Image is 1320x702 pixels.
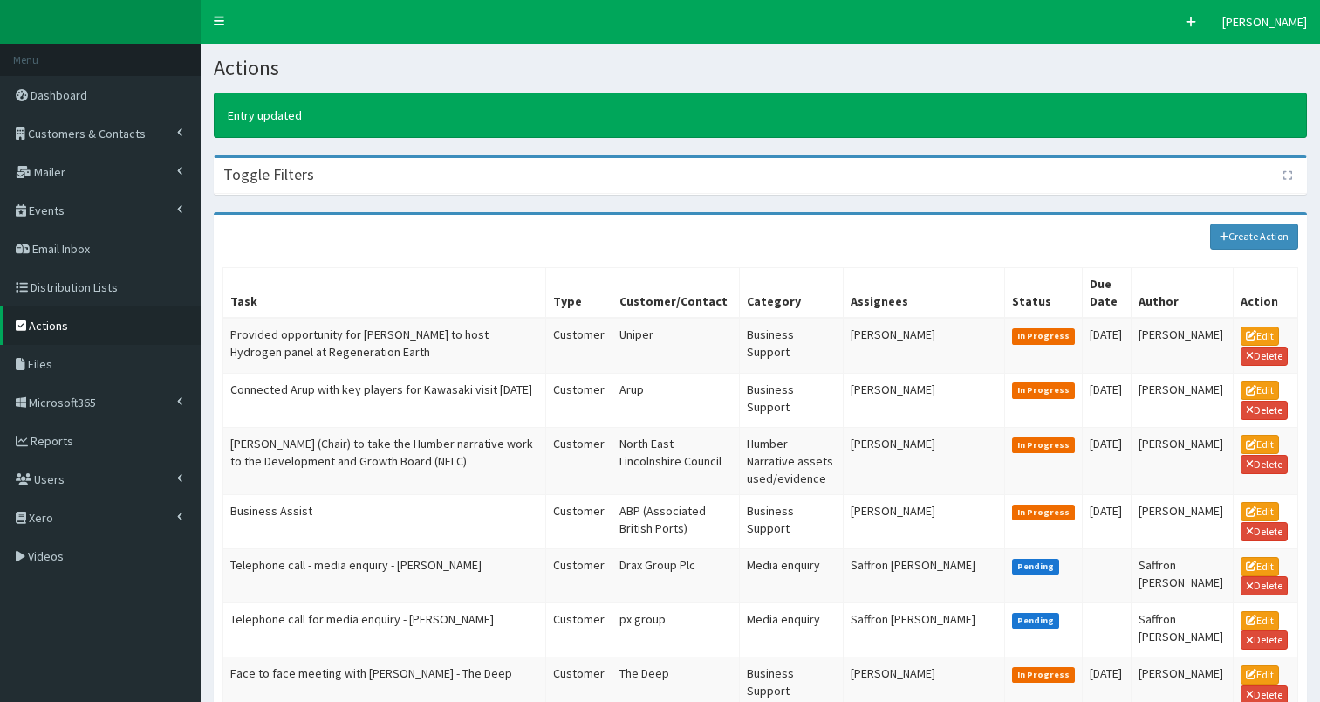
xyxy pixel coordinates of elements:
span: Email Inbox [32,241,90,257]
span: [PERSON_NAME] [1222,14,1307,30]
a: Create Action [1210,224,1299,250]
td: [PERSON_NAME] [843,318,1004,373]
td: [DATE] [1083,373,1132,427]
td: [PERSON_NAME] [1131,373,1233,427]
td: [PERSON_NAME] [843,427,1004,494]
td: [DATE] [1083,427,1132,494]
td: Customer [545,373,612,427]
span: Reports [31,433,73,449]
td: Media enquiry [740,603,843,657]
td: [DATE] [1083,494,1132,548]
td: Saffron [PERSON_NAME] [843,603,1004,657]
th: Action [1233,268,1297,319]
th: Type [545,268,612,319]
span: Xero [29,510,53,526]
a: Delete [1241,347,1288,366]
a: Delete [1241,401,1288,420]
th: Author [1131,268,1233,319]
span: Distribution Lists [31,279,118,295]
span: Files [28,356,52,372]
th: Due Date [1083,268,1132,319]
a: Edit [1241,665,1279,685]
td: Customer [545,603,612,657]
th: Task [223,268,546,319]
td: Saffron [PERSON_NAME] [1131,548,1233,602]
span: Customers & Contacts [28,126,146,141]
span: Microsoft365 [29,395,96,410]
td: ABP (Associated British Ports) [612,494,740,548]
span: Dashboard [31,87,87,103]
a: Edit [1241,502,1279,521]
td: Connected Arup with key players for Kawasaki visit [DATE] [223,373,546,427]
td: Customer [545,427,612,494]
td: Customer [545,318,612,373]
span: In Progress [1012,437,1076,453]
span: In Progress [1012,382,1076,398]
td: Humber Narrative assets used/evidence [740,427,843,494]
td: Business Support [740,494,843,548]
td: Business Support [740,373,843,427]
span: Events [29,203,65,218]
span: In Progress [1012,328,1076,344]
td: Business Support [740,318,843,373]
a: Edit [1241,435,1279,454]
a: Edit [1241,381,1279,400]
td: [DATE] [1083,318,1132,373]
td: px group [612,603,740,657]
td: Saffron [PERSON_NAME] [1131,603,1233,657]
td: Saffron [PERSON_NAME] [843,548,1004,602]
a: Delete [1241,576,1288,595]
span: Pending [1012,559,1060,575]
a: Edit [1241,611,1279,630]
div: Entry updated [214,93,1307,138]
td: Uniper [612,318,740,373]
h1: Actions [214,57,1307,79]
td: Arup [612,373,740,427]
th: Assignees [843,268,1004,319]
td: [PERSON_NAME] [843,494,1004,548]
td: Telephone call - media enquiry - [PERSON_NAME] [223,548,546,602]
span: Pending [1012,613,1060,629]
span: In Progress [1012,667,1076,683]
span: Mailer [34,164,65,180]
td: Customer [545,548,612,602]
th: Status [1004,268,1083,319]
td: Telephone call for media enquiry - [PERSON_NAME] [223,603,546,657]
td: [PERSON_NAME] [1131,318,1233,373]
td: [PERSON_NAME] [843,373,1004,427]
td: Drax Group Plc [612,548,740,602]
a: Delete [1241,630,1288,650]
span: Users [34,471,65,487]
a: Delete [1241,455,1288,474]
td: [PERSON_NAME] (Chair) to take the Humber narrative work to the Development and Growth Board (NELC) [223,427,546,494]
a: Edit [1241,327,1279,346]
span: Actions [29,318,68,334]
a: Edit [1241,557,1279,576]
th: Category [740,268,843,319]
td: North East Lincolnshire Council [612,427,740,494]
td: [PERSON_NAME] [1131,494,1233,548]
a: Delete [1241,522,1288,541]
td: Business Assist [223,494,546,548]
td: Customer [545,494,612,548]
span: Videos [28,548,64,564]
td: [PERSON_NAME] [1131,427,1233,494]
th: Customer/Contact [612,268,740,319]
td: Media enquiry [740,548,843,602]
span: In Progress [1012,505,1076,520]
h3: Toggle Filters [223,167,314,182]
td: Provided opportunity for [PERSON_NAME] to host Hydrogen panel at Regeneration Earth [223,318,546,373]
